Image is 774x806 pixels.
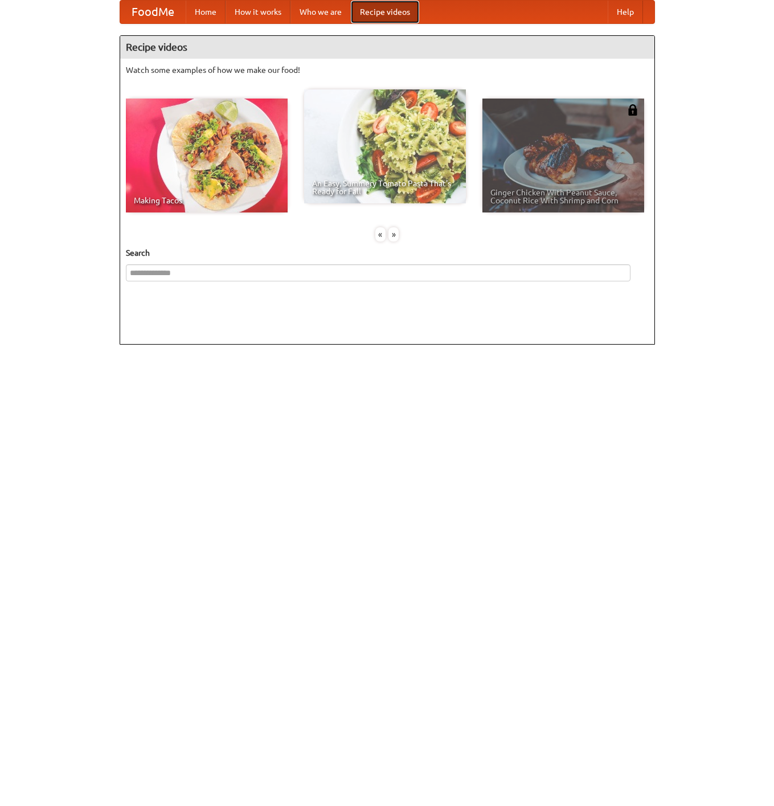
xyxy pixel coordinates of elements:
a: FoodMe [120,1,186,23]
a: How it works [226,1,290,23]
div: » [388,227,399,242]
a: Help [608,1,643,23]
a: Recipe videos [351,1,419,23]
a: Home [186,1,226,23]
h4: Recipe videos [120,36,654,59]
div: « [375,227,386,242]
a: Who we are [290,1,351,23]
a: Making Tacos [126,99,288,212]
p: Watch some examples of how we make our food! [126,64,649,76]
img: 483408.png [627,104,638,116]
span: An Easy, Summery Tomato Pasta That's Ready for Fall [312,179,458,195]
a: An Easy, Summery Tomato Pasta That's Ready for Fall [304,89,466,203]
h5: Search [126,247,649,259]
span: Making Tacos [134,197,280,204]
